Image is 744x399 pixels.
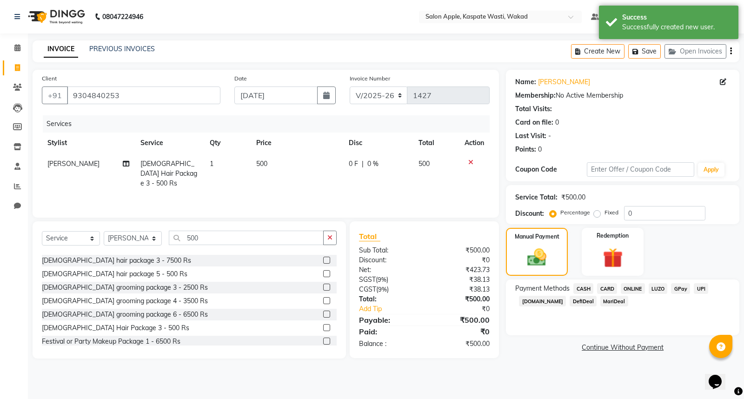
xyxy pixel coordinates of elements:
button: Open Invoices [664,44,726,59]
span: Total [359,232,380,241]
a: Continue Without Payment [508,343,737,352]
span: Payment Methods [515,284,570,293]
span: CARD [597,283,617,294]
th: Disc [343,133,413,153]
div: Festival or Party Makeup Package 1 - 6500 Rs [42,337,180,346]
a: INVOICE [44,41,78,58]
iframe: chat widget [705,362,735,390]
input: Search by Name/Mobile/Email/Code [67,86,220,104]
label: Percentage [560,208,590,217]
span: 500 [256,160,267,168]
div: [DEMOGRAPHIC_DATA] hair package 5 - 500 Rs [42,269,187,279]
div: Payable: [352,314,425,326]
div: ₹500.00 [425,246,497,255]
th: Stylist [42,133,135,153]
span: 500 [418,160,430,168]
div: Service Total: [515,193,558,202]
label: Client [42,74,57,83]
img: _gift.svg [597,246,629,270]
div: Net: [352,265,425,275]
div: Membership: [515,91,556,100]
span: 9% [378,286,387,293]
div: Success [622,13,731,22]
div: ₹38.13 [425,275,497,285]
div: ₹500.00 [425,314,497,326]
div: ₹500.00 [425,339,497,349]
button: Apply [698,163,724,177]
button: +91 [42,86,68,104]
img: logo [24,4,87,30]
div: Discount: [352,255,425,265]
span: 9% [378,276,386,283]
label: Manual Payment [515,233,559,241]
th: Total [413,133,459,153]
span: GPay [671,283,690,294]
div: [DEMOGRAPHIC_DATA] Hair Package 3 - 500 Rs [42,323,189,333]
div: ( ) [352,285,425,294]
input: Enter Offer / Coupon Code [587,162,694,177]
div: ₹500.00 [425,294,497,304]
th: Service [135,133,205,153]
th: Price [251,133,343,153]
div: Name: [515,77,536,87]
div: Paid: [352,326,425,337]
div: Successfully created new user. [622,22,731,32]
div: ₹500.00 [561,193,585,202]
span: [DOMAIN_NAME] [519,296,566,306]
img: _cash.svg [521,246,552,268]
div: Services [43,115,497,133]
div: Total: [352,294,425,304]
div: ₹0 [425,255,497,265]
div: 0 [555,118,559,127]
label: Date [234,74,247,83]
input: Search or Scan [169,231,324,245]
div: Total Visits: [515,104,552,114]
button: Save [628,44,661,59]
span: CGST [359,285,376,293]
b: 08047224946 [102,4,143,30]
span: [PERSON_NAME] [47,160,100,168]
div: Coupon Code [515,165,587,174]
div: [DEMOGRAPHIC_DATA] grooming package 6 - 6500 Rs [42,310,208,319]
div: [DEMOGRAPHIC_DATA] hair package 3 - 7500 Rs [42,256,191,266]
span: CASH [573,283,593,294]
div: Points: [515,145,536,154]
div: Balance : [352,339,425,349]
div: Last Visit: [515,131,546,141]
div: 0 [538,145,542,154]
button: Create New [571,44,624,59]
th: Qty [204,133,251,153]
span: SGST [359,275,376,284]
span: 0 % [367,159,379,169]
div: ( ) [352,275,425,285]
th: Action [459,133,490,153]
a: [PERSON_NAME] [538,77,590,87]
a: PREVIOUS INVOICES [89,45,155,53]
div: ₹0 [437,304,497,314]
span: 0 F [349,159,358,169]
div: ₹423.73 [425,265,497,275]
span: MariDeal [600,296,628,306]
div: Sub Total: [352,246,425,255]
span: UPI [694,283,708,294]
span: 1 [210,160,213,168]
div: [DEMOGRAPHIC_DATA] grooming package 4 - 3500 Rs [42,296,208,306]
div: [DEMOGRAPHIC_DATA] grooming package 3 - 2500 Rs [42,283,208,293]
span: DefiDeal [570,296,597,306]
a: Add Tip [352,304,437,314]
label: Invoice Number [350,74,390,83]
div: Card on file: [515,118,553,127]
div: ₹0 [425,326,497,337]
div: - [548,131,551,141]
span: LUZO [649,283,668,294]
span: [DEMOGRAPHIC_DATA] Hair Package 3 - 500 Rs [140,160,197,187]
span: | [362,159,364,169]
div: Discount: [515,209,544,219]
label: Fixed [604,208,618,217]
label: Redemption [597,232,629,240]
span: ONLINE [621,283,645,294]
div: ₹38.13 [425,285,497,294]
div: No Active Membership [515,91,730,100]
